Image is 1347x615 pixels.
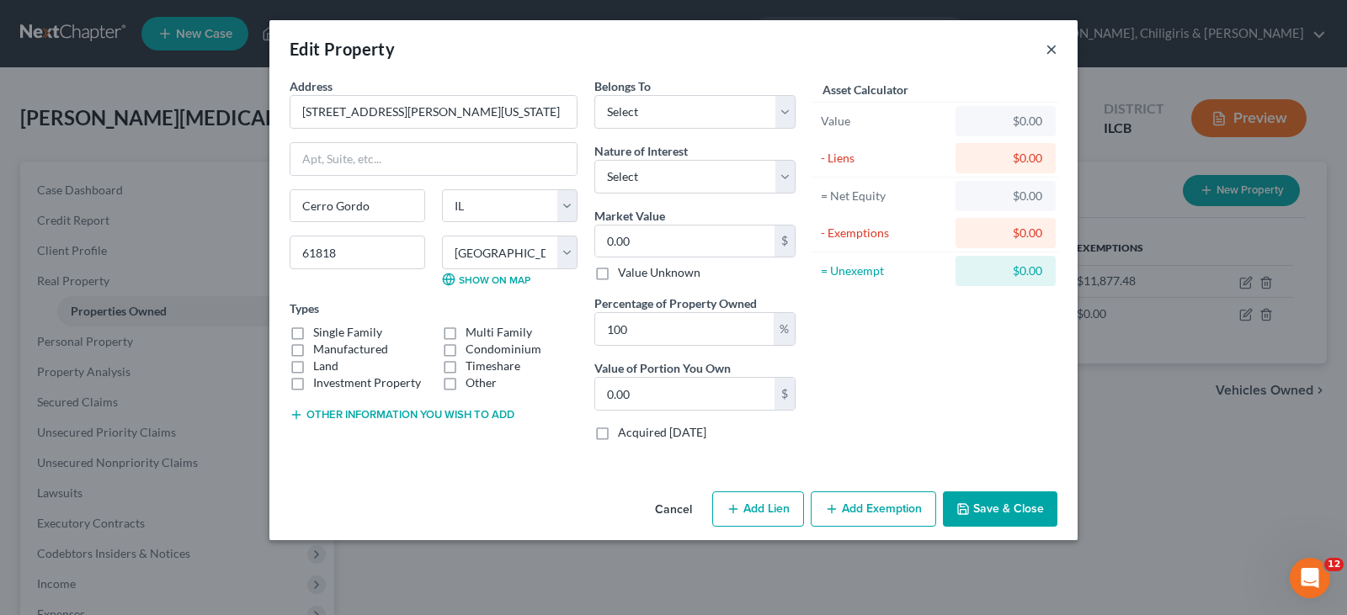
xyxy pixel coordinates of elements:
button: Save & Close [943,491,1057,527]
label: Land [313,358,338,374]
label: Value Unknown [618,264,700,281]
div: Edit Property [290,37,395,61]
input: 0.00 [595,225,775,257]
span: Address [290,79,333,93]
div: $0.00 [969,262,1042,279]
label: Investment Property [313,374,421,391]
input: 0.00 [595,313,774,345]
div: $0.00 [969,150,1042,167]
div: - Liens [821,150,948,167]
button: Cancel [642,493,705,527]
label: Multi Family [466,324,532,341]
label: Other [466,374,497,391]
button: Other information you wish to add [290,408,514,421]
input: Apt, Suite, etc... [290,143,577,175]
button: Add Lien [712,491,804,527]
label: Single Family [313,324,382,341]
button: × [1046,39,1057,59]
div: $0.00 [969,188,1042,204]
button: Add Exemption [811,491,936,527]
span: Belongs To [594,79,651,93]
label: Market Value [594,207,665,225]
span: 12 [1324,558,1344,571]
div: - Exemptions [821,225,948,241]
div: = Net Equity [821,188,948,204]
input: Enter city... [290,190,424,222]
label: Value of Portion You Own [594,359,731,377]
label: Nature of Interest [594,142,688,160]
label: Acquired [DATE] [618,424,706,441]
input: 0.00 [595,378,775,410]
iframe: Intercom live chat [1290,558,1330,598]
label: Timeshare [466,358,520,374]
input: Enter zip... [290,236,425,269]
label: Asset Calculator [823,81,908,98]
a: Show on Map [442,273,530,286]
div: $ [775,225,795,257]
label: Percentage of Property Owned [594,294,757,312]
label: Types [290,300,319,317]
div: Value [821,113,948,130]
div: $0.00 [969,113,1042,130]
label: Condominium [466,341,541,358]
div: $ [775,378,795,410]
div: = Unexempt [821,262,948,279]
label: Manufactured [313,341,388,358]
div: $0.00 [969,225,1042,241]
input: Enter address... [290,96,577,128]
div: % [774,313,795,345]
